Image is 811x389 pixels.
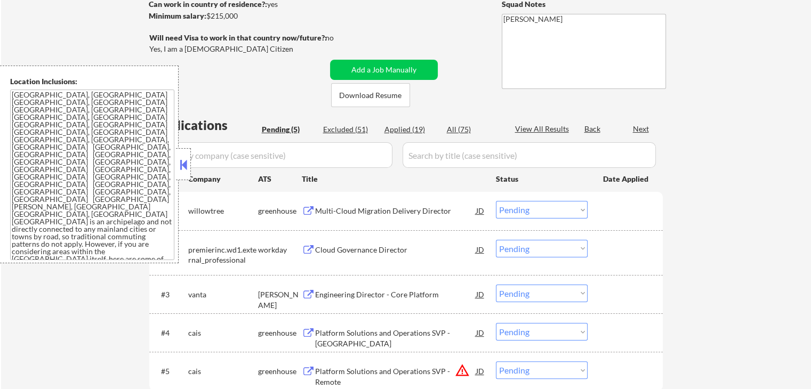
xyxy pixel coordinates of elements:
div: Status [496,169,588,188]
div: #4 [161,328,180,338]
div: Platform Solutions and Operations SVP - Remote [315,366,476,387]
div: #3 [161,289,180,300]
div: Back [584,124,601,134]
div: Excluded (51) [323,124,376,135]
div: ATS [258,174,302,184]
button: Download Resume [331,83,410,107]
div: Engineering Director - Core Platform [315,289,476,300]
input: Search by company (case sensitive) [152,142,392,168]
div: Location Inclusions: [10,76,174,87]
div: Pending (5) [262,124,315,135]
div: Title [302,174,486,184]
div: willowtree [188,206,258,216]
div: Yes, I am a [DEMOGRAPHIC_DATA] Citizen [149,44,330,54]
div: [PERSON_NAME] [258,289,302,310]
div: View All Results [515,124,572,134]
div: JD [475,323,486,342]
div: workday [258,245,302,255]
div: JD [475,240,486,259]
strong: Minimum salary: [149,11,206,20]
div: Date Applied [603,174,650,184]
div: Company [188,174,258,184]
div: cais [188,366,258,377]
div: greenhouse [258,366,302,377]
div: cais [188,328,258,338]
div: vanta [188,289,258,300]
div: greenhouse [258,328,302,338]
div: Next [633,124,650,134]
div: Multi-Cloud Migration Delivery Director [315,206,476,216]
div: JD [475,201,486,220]
div: Cloud Governance Director [315,245,476,255]
button: Add a Job Manually [330,60,438,80]
div: Applications [152,119,258,132]
div: $215,000 [149,11,326,21]
div: no [325,33,356,43]
strong: Will need Visa to work in that country now/future?: [149,33,327,42]
div: premierinc.wd1.external_professional [188,245,258,265]
div: greenhouse [258,206,302,216]
input: Search by title (case sensitive) [403,142,656,168]
div: JD [475,285,486,304]
div: JD [475,361,486,380]
div: Platform Solutions and Operations SVP - [GEOGRAPHIC_DATA] [315,328,476,349]
div: Applied (19) [384,124,438,135]
div: #5 [161,366,180,377]
button: warning_amber [455,363,470,378]
div: All (75) [447,124,500,135]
